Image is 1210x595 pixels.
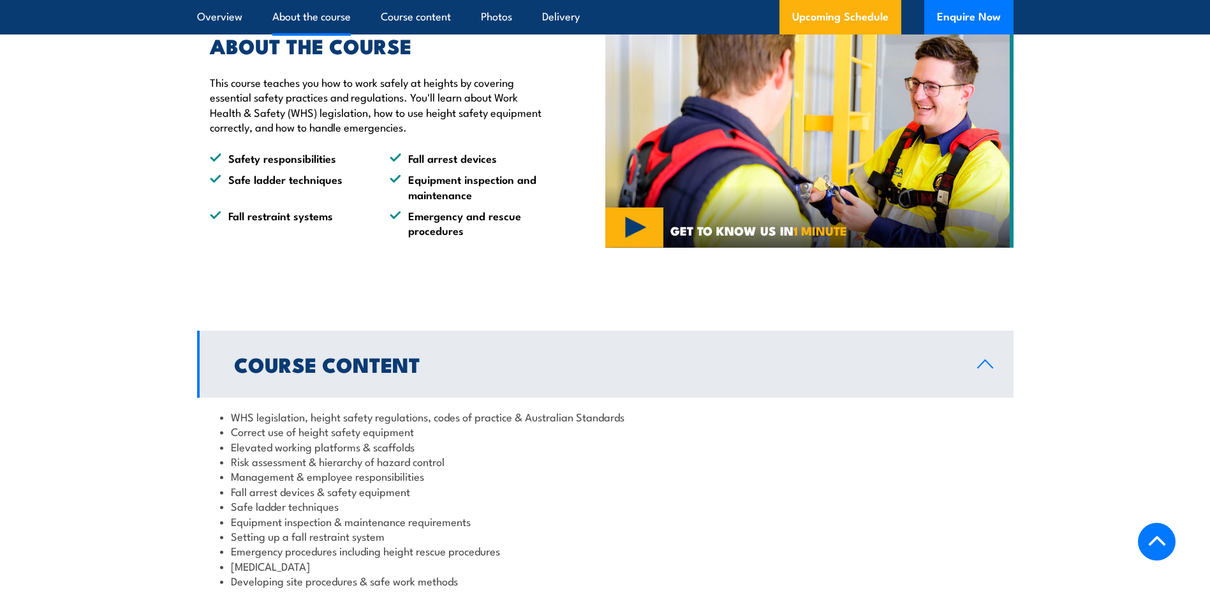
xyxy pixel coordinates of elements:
span: GET TO KNOW US IN [670,225,847,236]
li: WHS legislation, height safety regulations, codes of practice & Australian Standards [220,409,991,424]
li: Emergency procedures including height rescue procedures [220,543,991,558]
strong: 1 MINUTE [793,221,847,239]
li: Developing site procedures & safe work methods [220,573,991,588]
img: Work Safely at Heights TRAINING (2) [605,27,1014,248]
li: Setting up a fall restraint system [220,529,991,543]
li: Safe ladder techniques [210,172,367,202]
li: Fall arrest devices & safety equipment [220,484,991,499]
li: Emergency and rescue procedures [390,208,547,238]
li: Fall arrest devices [390,151,547,165]
a: Course Content [197,331,1014,398]
li: Equipment inspection and maintenance [390,172,547,202]
li: Management & employee responsibilities [220,469,991,483]
li: Fall restraint systems [210,208,367,238]
li: Correct use of height safety equipment [220,424,991,439]
li: Safe ladder techniques [220,499,991,513]
h2: ABOUT THE COURSE [210,36,547,54]
li: Equipment inspection & maintenance requirements [220,514,991,529]
li: Risk assessment & hierarchy of hazard control [220,454,991,469]
p: This course teaches you how to work safely at heights by covering essential safety practices and ... [210,75,547,135]
li: [MEDICAL_DATA] [220,559,991,573]
h2: Course Content [234,355,957,373]
li: Elevated working platforms & scaffolds [220,439,991,454]
li: Safety responsibilities [210,151,367,165]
